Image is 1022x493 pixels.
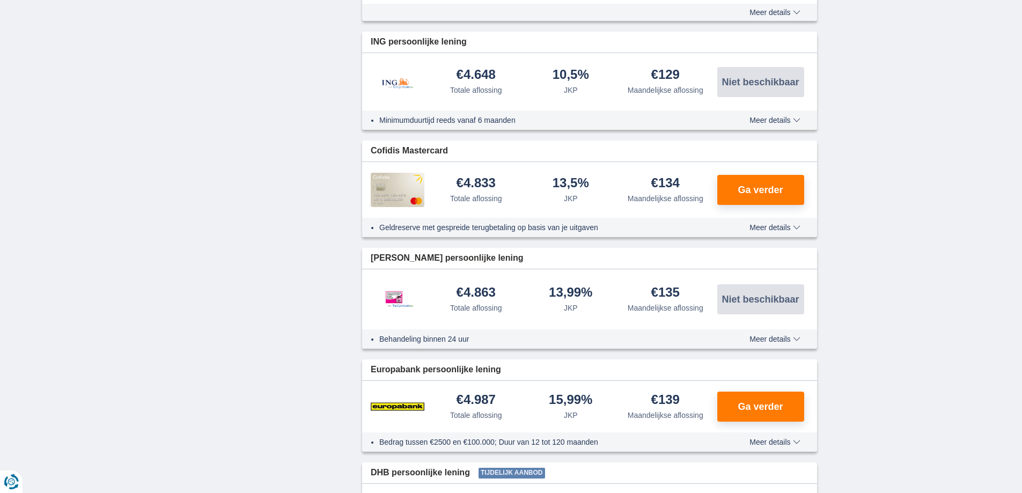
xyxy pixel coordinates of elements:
button: Ga verder [717,392,804,422]
button: Meer details [741,116,808,124]
div: €4.987 [457,393,496,408]
li: Behandeling binnen 24 uur [379,334,710,344]
span: Meer details [749,224,800,231]
span: Meer details [749,116,800,124]
div: 13,99% [549,286,592,300]
li: Geldreserve met gespreide terugbetaling op basis van je uitgaven [379,222,710,233]
button: Meer details [741,438,808,446]
div: €4.648 [457,68,496,83]
button: Meer details [741,8,808,17]
button: Meer details [741,223,808,232]
div: Totale aflossing [450,193,502,204]
span: Cofidis Mastercard [371,145,448,157]
span: [PERSON_NAME] persoonlijke lening [371,252,523,264]
div: JKP [564,303,578,313]
img: product.pl.alt Leemans Kredieten [371,280,424,319]
span: Meer details [749,335,800,343]
span: Ga verder [738,402,783,411]
li: Minimumduurtijd reeds vanaf 6 maanden [379,115,710,126]
div: Maandelijkse aflossing [628,303,703,313]
div: JKP [564,193,578,204]
div: JKP [564,85,578,95]
div: €4.863 [457,286,496,300]
div: €4.833 [457,176,496,191]
span: Niet beschikbaar [722,77,799,87]
span: Meer details [749,438,800,446]
span: Ga verder [738,185,783,195]
img: product.pl.alt Europabank [371,393,424,420]
div: €134 [651,176,680,191]
button: Niet beschikbaar [717,67,804,97]
div: 15,99% [549,393,592,408]
button: Meer details [741,335,808,343]
span: Europabank persoonlijke lening [371,364,501,376]
div: JKP [564,410,578,421]
img: product.pl.alt ING [371,64,424,100]
img: product.pl.alt Cofidis CC [371,173,424,207]
span: ING persoonlijke lening [371,36,467,48]
div: Totale aflossing [450,410,502,421]
div: €139 [651,393,680,408]
button: Ga verder [717,175,804,205]
div: Totale aflossing [450,303,502,313]
div: 10,5% [553,68,589,83]
div: €135 [651,286,680,300]
div: Maandelijkse aflossing [628,85,703,95]
span: Meer details [749,9,800,16]
div: 13,5% [553,176,589,191]
span: Tijdelijk aanbod [479,468,545,479]
span: DHB persoonlijke lening [371,467,470,479]
div: Maandelijkse aflossing [628,410,703,421]
button: Niet beschikbaar [717,284,804,314]
div: €129 [651,68,680,83]
div: Maandelijkse aflossing [628,193,703,204]
div: Totale aflossing [450,85,502,95]
span: Niet beschikbaar [722,295,799,304]
li: Bedrag tussen €2500 en €100.000; Duur van 12 tot 120 maanden [379,437,710,447]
